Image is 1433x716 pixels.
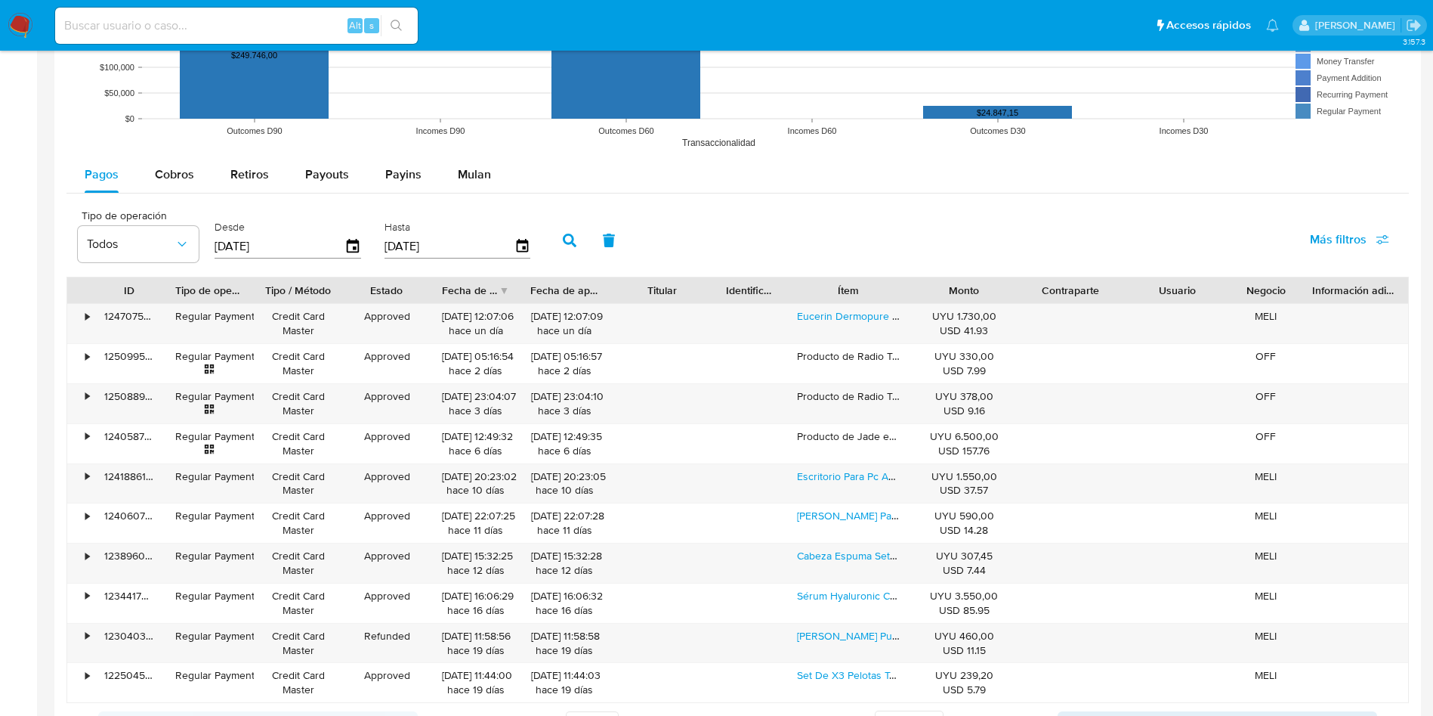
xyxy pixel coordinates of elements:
[349,18,361,33] span: Alt
[1406,17,1422,33] a: Salir
[55,16,418,36] input: Buscar usuario o caso...
[1266,19,1279,32] a: Notificaciones
[381,15,412,36] button: search-icon
[1166,17,1251,33] span: Accesos rápidos
[1315,18,1401,33] p: tomas.vaya@mercadolibre.com
[369,18,374,33] span: s
[1403,36,1425,48] span: 3.157.3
